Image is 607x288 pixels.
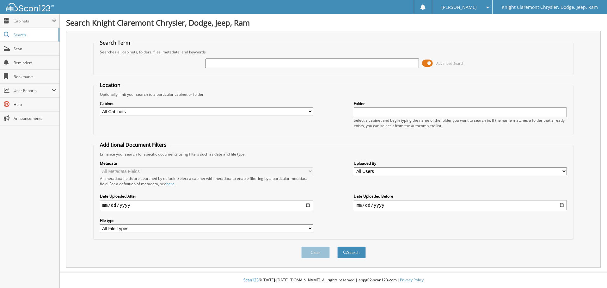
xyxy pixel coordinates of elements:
h1: Search Knight Claremont Chrysler, Dodge, Jeep, Ram [66,17,601,28]
label: Cabinet [100,101,313,106]
img: scan123-logo-white.svg [6,3,54,11]
span: Scan [14,46,56,52]
div: Enhance your search for specific documents using filters such as date and file type. [97,151,570,157]
div: All metadata fields are searched by default. Select a cabinet with metadata to enable filtering b... [100,176,313,187]
legend: Additional Document Filters [97,141,170,148]
span: Announcements [14,116,56,121]
button: Clear [301,247,330,258]
label: Uploaded By [354,161,567,166]
span: User Reports [14,88,52,93]
span: Bookmarks [14,74,56,79]
span: Cabinets [14,18,52,24]
span: [PERSON_NAME] [441,5,477,9]
div: Optionally limit your search to a particular cabinet or folder [97,92,570,97]
div: © [DATE]-[DATE] [DOMAIN_NAME]. All rights reserved | appg02-scan123-com | [60,273,607,288]
button: Search [337,247,366,258]
span: Reminders [14,60,56,65]
label: Date Uploaded Before [354,193,567,199]
label: File type [100,218,313,223]
legend: Location [97,82,124,89]
div: Select a cabinet and begin typing the name of the folder you want to search in. If the name match... [354,118,567,128]
span: Search [14,32,55,38]
label: Date Uploaded After [100,193,313,199]
span: Knight Claremont Chrysler, Dodge, Jeep, Ram [502,5,598,9]
a: here [166,181,175,187]
label: Metadata [100,161,313,166]
a: Privacy Policy [400,277,424,283]
label: Folder [354,101,567,106]
span: Scan123 [243,277,259,283]
span: Advanced Search [436,61,464,66]
input: end [354,200,567,210]
span: Help [14,102,56,107]
legend: Search Term [97,39,133,46]
input: start [100,200,313,210]
div: Searches all cabinets, folders, files, metadata, and keywords [97,49,570,55]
